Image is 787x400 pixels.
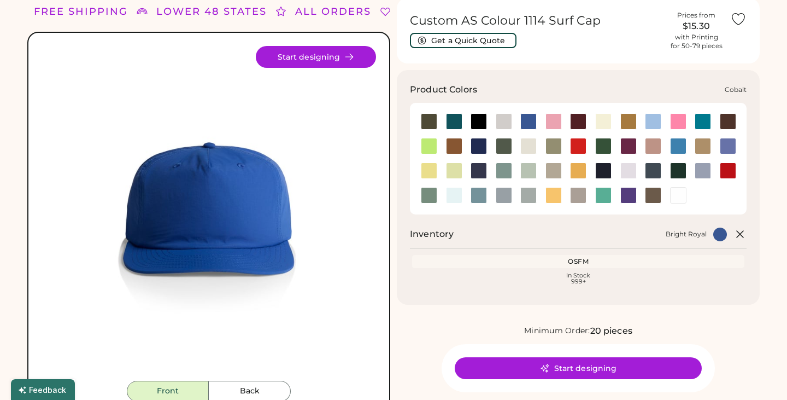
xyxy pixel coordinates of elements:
[410,228,454,241] h2: Inventory
[410,13,662,28] h1: Custom AS Colour 1114 Surf Cap
[295,4,371,19] div: ALL ORDERS
[256,46,376,68] button: Start designing
[524,326,590,337] div: Minimum Order:
[42,46,376,381] img: 1114 - Bright Royal Front Image
[669,20,724,33] div: $15.30
[455,357,702,379] button: Start designing
[34,4,128,19] div: FREE SHIPPING
[414,257,742,266] div: OSFM
[666,230,707,239] div: Bright Royal
[42,46,376,381] div: 1114 Style Image
[725,85,747,94] div: Cobalt
[735,351,782,398] iframe: Front Chat
[671,33,723,50] div: with Printing for 50-79 pieces
[410,33,516,48] button: Get a Quick Quote
[590,324,632,338] div: 20 pieces
[677,11,715,20] div: Prices from
[414,273,742,285] div: In Stock 999+
[410,83,477,96] h3: Product Colors
[156,4,267,19] div: LOWER 48 STATES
